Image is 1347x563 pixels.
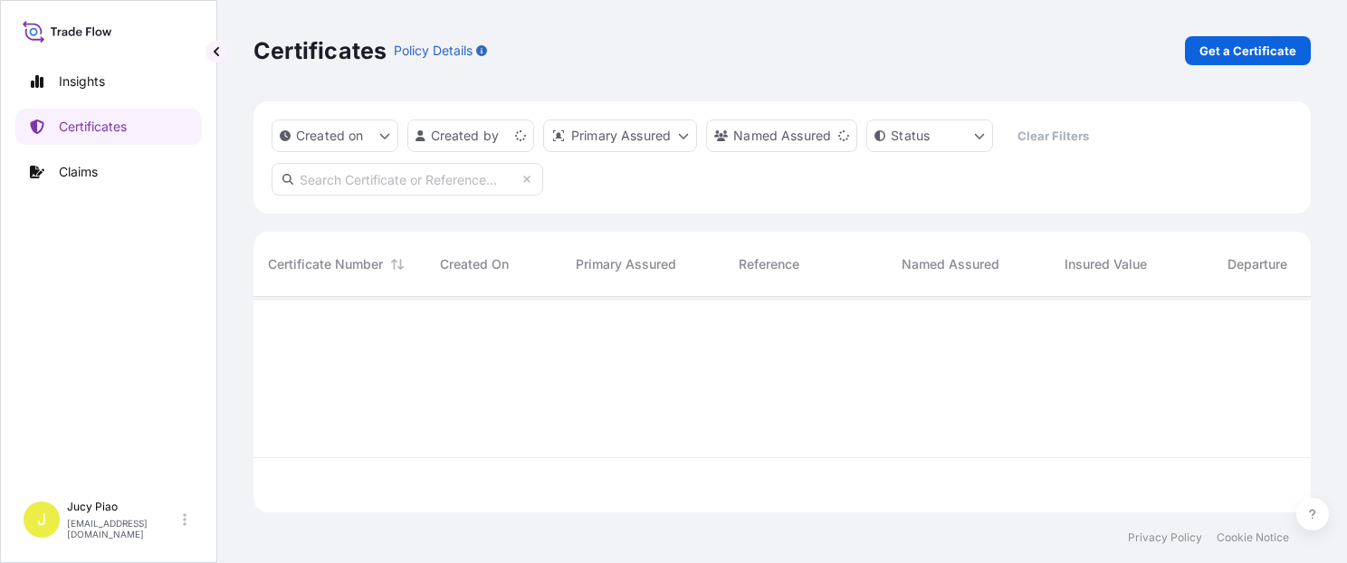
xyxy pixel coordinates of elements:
button: cargoOwner Filter options [706,119,857,152]
p: Certificates [59,118,127,136]
a: Cookie Notice [1217,530,1289,545]
span: Departure [1228,255,1287,273]
button: Clear Filters [1002,121,1103,150]
span: Insured Value [1065,255,1147,273]
p: Insights [59,72,105,91]
button: createdOn Filter options [272,119,398,152]
a: Insights [15,63,202,100]
p: Claims [59,163,98,181]
a: Privacy Policy [1128,530,1202,545]
p: Policy Details [394,42,473,60]
a: Claims [15,154,202,190]
p: Clear Filters [1017,127,1089,145]
p: Jucy Piao [67,500,179,514]
span: Reference [739,255,799,273]
p: Certificates [253,36,387,65]
p: Primary Assured [571,127,671,145]
p: Created on [296,127,364,145]
span: Primary Assured [576,255,676,273]
span: Certificate Number [268,255,383,273]
p: [EMAIL_ADDRESS][DOMAIN_NAME] [67,518,179,539]
p: Created by [431,127,500,145]
button: Sort [387,253,408,275]
span: J [37,511,46,529]
span: Created On [440,255,509,273]
button: distributor Filter options [543,119,697,152]
button: createdBy Filter options [407,119,534,152]
a: Certificates [15,109,202,145]
p: Named Assured [733,127,831,145]
input: Search Certificate or Reference... [272,163,543,196]
p: Get a Certificate [1199,42,1296,60]
span: Named Assured [902,255,999,273]
p: Status [891,127,930,145]
a: Get a Certificate [1185,36,1311,65]
button: certificateStatus Filter options [866,119,993,152]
